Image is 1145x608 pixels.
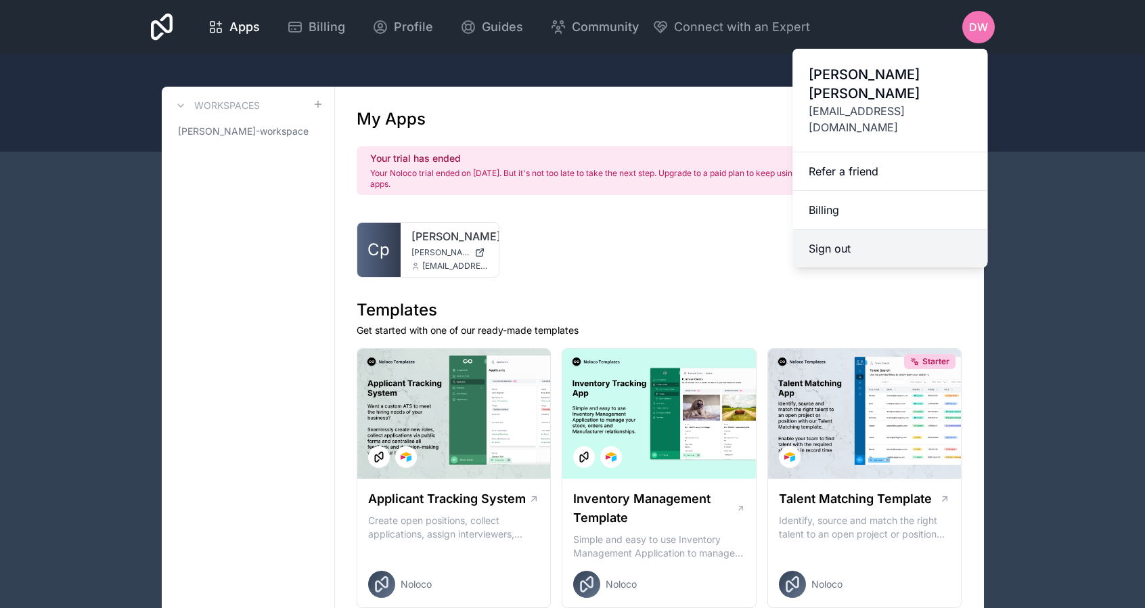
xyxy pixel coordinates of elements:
span: Apps [229,18,260,37]
h1: My Apps [357,108,426,130]
span: Guides [482,18,523,37]
p: Simple and easy to use Inventory Management Application to manage your stock, orders and Manufact... [573,533,745,560]
p: Your Noloco trial ended on [DATE]. But it's not too late to take the next step. Upgrade to a paid... [370,168,853,190]
span: Community [572,18,639,37]
button: Sign out [792,230,987,267]
h1: Templates [357,299,962,321]
p: Get started with one of our ready-made templates [357,324,962,337]
p: Create open positions, collect applications, assign interviewers, centralise candidate feedback a... [368,514,540,541]
h1: Inventory Management Template [573,490,736,527]
span: DW [969,19,988,35]
span: Cp [367,239,390,261]
a: Guides [449,12,534,42]
a: [PERSON_NAME]-workspace [173,119,323,144]
span: Noloco [401,578,432,591]
a: [PERSON_NAME][DOMAIN_NAME] [411,247,489,258]
a: Apps [197,12,271,42]
a: Workspaces [173,97,260,114]
a: Cp [357,223,401,277]
h2: Your trial has ended [370,152,853,165]
span: Noloco [606,578,637,591]
span: Noloco [811,578,843,591]
h3: Workspaces [194,99,260,112]
img: Airtable Logo [401,452,411,462]
span: Billing [309,18,345,37]
a: Refer a friend [792,152,987,191]
h1: Applicant Tracking System [368,490,526,508]
span: Starter [922,356,949,367]
a: Billing [276,12,356,42]
p: Identify, source and match the right talent to an open project or position with our Talent Matchi... [779,514,951,541]
span: [EMAIL_ADDRESS][DOMAIN_NAME] [809,103,971,135]
button: Connect with an Expert [652,18,810,37]
span: [PERSON_NAME] [PERSON_NAME] [809,65,971,103]
span: [EMAIL_ADDRESS][DOMAIN_NAME] [422,261,489,272]
a: Billing [792,191,987,230]
span: [PERSON_NAME]-workspace [178,125,309,138]
img: Airtable Logo [606,452,616,462]
a: Community [539,12,650,42]
a: Profile [361,12,444,42]
span: [PERSON_NAME][DOMAIN_NAME] [411,247,470,258]
img: Airtable Logo [784,452,795,462]
span: Profile [394,18,433,37]
a: [PERSON_NAME] [411,228,489,244]
span: Connect with an Expert [674,18,810,37]
h1: Talent Matching Template [779,490,932,508]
